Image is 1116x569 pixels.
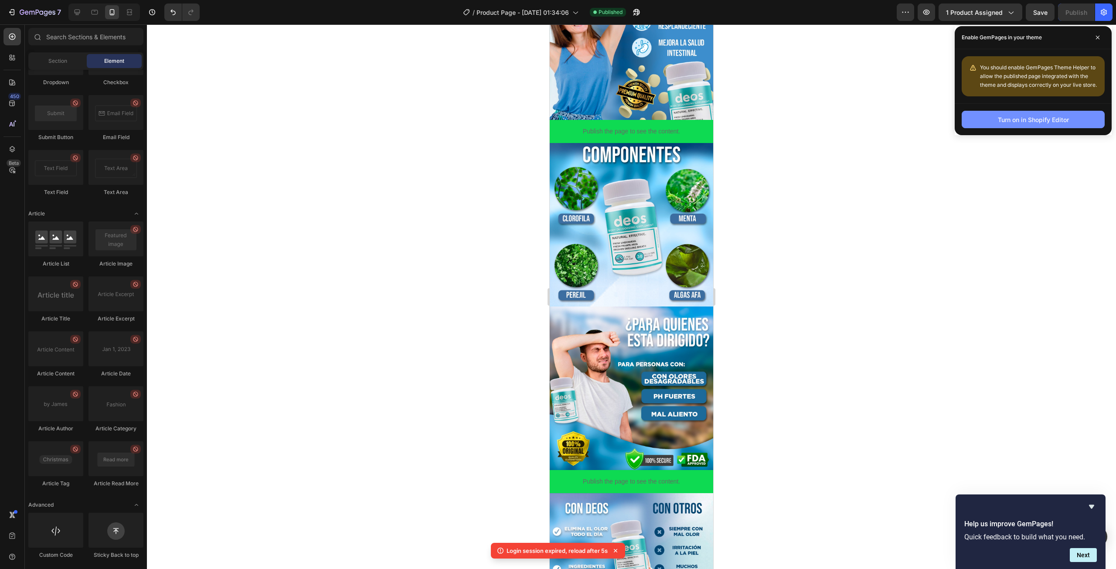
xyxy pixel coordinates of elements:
[28,501,54,509] span: Advanced
[1065,8,1087,17] div: Publish
[48,57,67,65] span: Section
[998,115,1069,124] div: Turn on in Shopify Editor
[1070,548,1097,562] button: Next question
[28,480,83,487] div: Article Tag
[88,551,143,559] div: Sticky Back to top
[1033,9,1048,16] span: Save
[129,207,143,221] span: Toggle open
[28,188,83,196] div: Text Field
[939,3,1022,21] button: 1 product assigned
[88,78,143,86] div: Checkbox
[550,24,713,569] iframe: Design area
[88,188,143,196] div: Text Area
[962,111,1105,128] button: Turn on in Shopify Editor
[88,315,143,323] div: Article Excerpt
[476,8,569,17] span: Product Page - [DATE] 01:34:06
[129,498,143,512] span: Toggle open
[28,425,83,433] div: Article Author
[164,3,200,21] div: Undo/Redo
[980,64,1097,88] span: You should enable GemPages Theme Helper to allow the published page integrated with the theme and...
[88,370,143,378] div: Article Date
[57,7,61,17] p: 7
[28,370,83,378] div: Article Content
[507,546,608,555] p: Login session expired, reload after 5s
[599,8,623,16] span: Published
[473,8,475,17] span: /
[88,425,143,433] div: Article Category
[1026,3,1055,21] button: Save
[28,210,45,218] span: Article
[946,8,1003,17] span: 1 product assigned
[964,501,1097,562] div: Help us improve GemPages!
[962,33,1042,42] p: Enable GemPages in your theme
[28,260,83,268] div: Article List
[964,519,1097,529] h2: Help us improve GemPages!
[8,93,21,100] div: 450
[104,57,124,65] span: Element
[28,315,83,323] div: Article Title
[28,133,83,141] div: Submit Button
[28,78,83,86] div: Dropdown
[88,133,143,141] div: Email Field
[1058,3,1095,21] button: Publish
[28,551,83,559] div: Custom Code
[964,533,1097,541] p: Quick feedback to build what you need.
[3,3,65,21] button: 7
[28,28,143,45] input: Search Sections & Elements
[88,260,143,268] div: Article Image
[1086,501,1097,512] button: Hide survey
[88,480,143,487] div: Article Read More
[7,160,21,167] div: Beta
